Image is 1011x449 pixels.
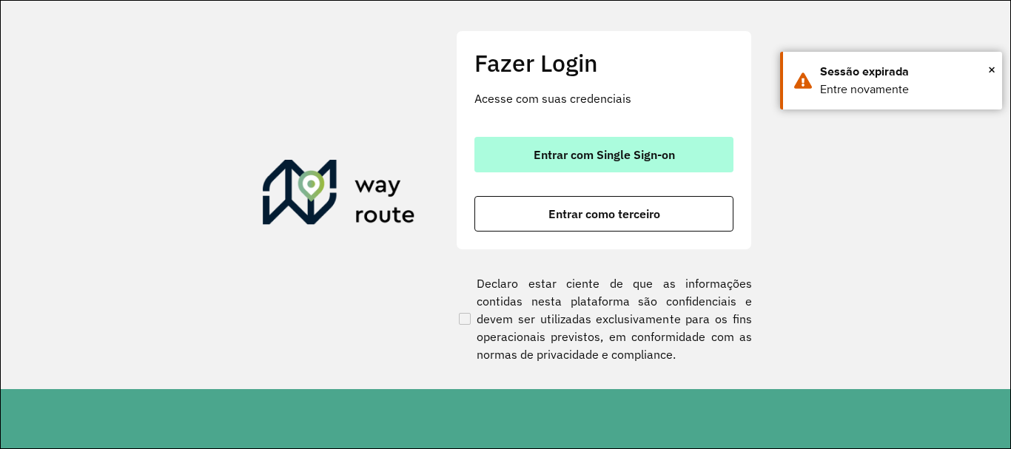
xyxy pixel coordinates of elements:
div: Sessão expirada [820,63,991,81]
span: Entrar como terceiro [548,208,660,220]
span: × [988,58,995,81]
img: Roteirizador AmbevTech [263,160,415,231]
p: Acesse com suas credenciais [474,90,733,107]
button: Close [988,58,995,81]
button: button [474,137,733,172]
button: button [474,196,733,232]
span: Entrar com Single Sign-on [534,149,675,161]
label: Declaro estar ciente de que as informações contidas nesta plataforma são confidenciais e devem se... [456,274,752,363]
div: Entre novamente [820,81,991,98]
h2: Fazer Login [474,49,733,77]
